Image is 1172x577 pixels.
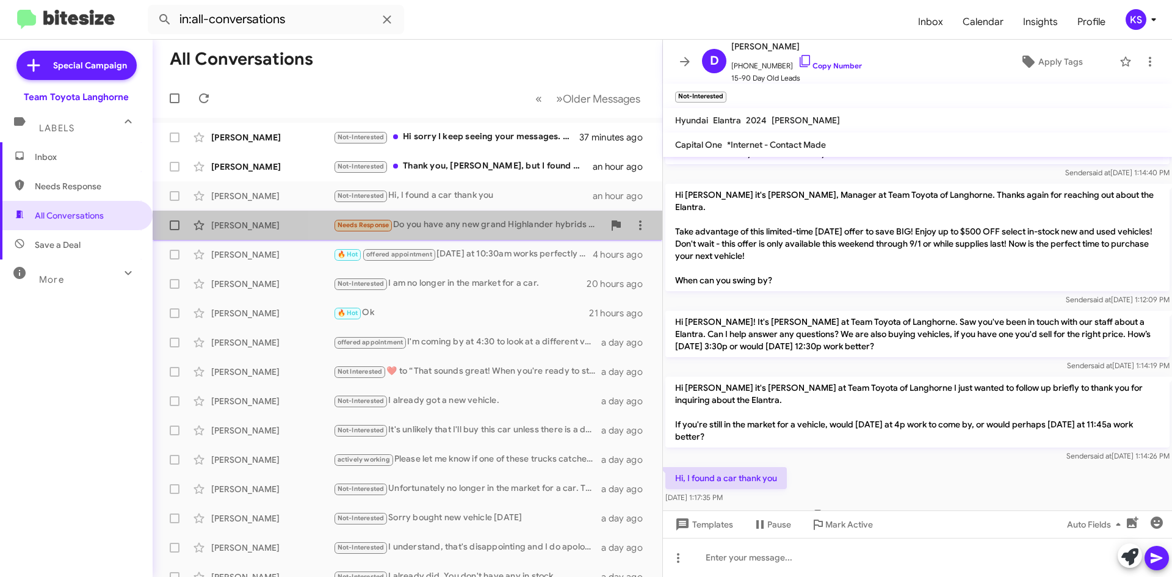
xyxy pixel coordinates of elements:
[908,4,953,40] a: Inbox
[601,395,653,407] div: a day ago
[556,91,563,106] span: »
[211,190,333,202] div: [PERSON_NAME]
[1067,361,1170,370] span: Sender [DATE] 1:14:19 PM
[767,513,791,535] span: Pause
[587,278,653,290] div: 20 hours ago
[549,86,648,111] button: Next
[333,306,589,320] div: Ok
[593,190,653,202] div: an hour ago
[211,424,333,437] div: [PERSON_NAME]
[743,513,801,535] button: Pause
[601,366,653,378] div: a day ago
[338,162,385,170] span: Not-Interested
[1115,9,1159,30] button: KS
[333,130,579,144] div: Hi sorry I keep seeing your messages. We ended up buying one at [PERSON_NAME] toyota. Thank you f...
[665,467,787,489] p: Hi, I found a car thank you
[39,123,74,134] span: Labels
[366,250,432,258] span: offered appointment
[1090,451,1112,460] span: said at
[665,311,1170,357] p: Hi [PERSON_NAME]! It's [PERSON_NAME] at Team Toyota of Langhorne. Saw you've been in touch with o...
[333,540,601,554] div: I understand, that's disappointing and I do apologize. If you're interested in selling your curre...
[1126,9,1146,30] div: KS
[338,485,385,493] span: Not-Interested
[535,91,542,106] span: «
[211,219,333,231] div: [PERSON_NAME]
[148,5,404,34] input: Search
[953,4,1013,40] a: Calendar
[338,133,385,141] span: Not-Interested
[675,92,726,103] small: Not-Interested
[338,397,385,405] span: Not-Interested
[727,139,826,150] span: *Internet - Contact Made
[333,189,593,203] div: Hi, I found a car thank you
[211,542,333,554] div: [PERSON_NAME]
[801,513,883,535] button: Mark Active
[1065,168,1170,177] span: Sender [DATE] 1:14:40 PM
[333,218,604,232] div: Do you have any new grand Highlander hybrids available?
[713,115,741,126] span: Elantra
[1068,4,1115,40] a: Profile
[593,249,653,261] div: 4 hours ago
[338,192,385,200] span: Not-Interested
[170,49,313,69] h1: All Conversations
[333,335,601,349] div: I'm coming by at 4:30 to look at a different vehicle.
[333,511,601,525] div: Sorry bought new vehicle [DATE]
[601,542,653,554] div: a day ago
[563,92,640,106] span: Older Messages
[710,51,719,71] span: D
[731,39,862,54] span: [PERSON_NAME]
[675,139,722,150] span: Capital One
[338,338,403,346] span: offered appointment
[665,184,1170,291] p: Hi [PERSON_NAME] it's [PERSON_NAME], Manager at Team Toyota of Langhorne. Thanks again for reachi...
[988,51,1113,73] button: Apply Tags
[731,72,862,84] span: 15-90 Day Old Leads
[593,161,653,173] div: an hour ago
[746,115,767,126] span: 2024
[601,424,653,437] div: a day ago
[333,482,601,496] div: Unfortunately no longer in the market for a car. Thx anyway.
[665,377,1170,448] p: Hi [PERSON_NAME] it's [PERSON_NAME] at Team Toyota of Langhorne I just wanted to follow up briefl...
[35,209,104,222] span: All Conversations
[579,131,653,143] div: 37 minutes ago
[338,455,390,463] span: actively working
[211,161,333,173] div: [PERSON_NAME]
[338,543,385,551] span: Not-Interested
[673,513,733,535] span: Templates
[529,86,648,111] nav: Page navigation example
[39,274,64,285] span: More
[601,512,653,524] div: a day ago
[1038,51,1083,73] span: Apply Tags
[1057,513,1135,535] button: Auto Fields
[1090,295,1111,304] span: said at
[211,454,333,466] div: [PERSON_NAME]
[35,180,139,192] span: Needs Response
[1089,168,1110,177] span: said at
[1091,361,1112,370] span: said at
[338,250,358,258] span: 🔥 Hot
[211,395,333,407] div: [PERSON_NAME]
[333,277,587,291] div: I am no longer in the market for a car.
[53,59,127,71] span: Special Campaign
[601,336,653,349] div: a day ago
[731,54,862,72] span: [PHONE_NUMBER]
[675,115,708,126] span: Hyundai
[528,86,549,111] button: Previous
[1066,295,1170,304] span: Sender [DATE] 1:12:09 PM
[338,368,383,376] span: Not Interested
[24,91,129,103] div: Team Toyota Langhorne
[16,51,137,80] a: Special Campaign
[333,159,593,173] div: Thank you, [PERSON_NAME], but I found what I want.
[338,426,385,434] span: Not-Interested
[333,247,593,261] div: [DATE] at 10:30am works perfectly for the evaluation! We are located in the sales building. [STRE...
[601,454,653,466] div: a day ago
[211,131,333,143] div: [PERSON_NAME]
[665,493,723,502] span: [DATE] 1:17:35 PM
[211,278,333,290] div: [PERSON_NAME]
[1013,4,1068,40] span: Insights
[338,514,385,522] span: Not-Interested
[211,336,333,349] div: [PERSON_NAME]
[211,512,333,524] div: [PERSON_NAME]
